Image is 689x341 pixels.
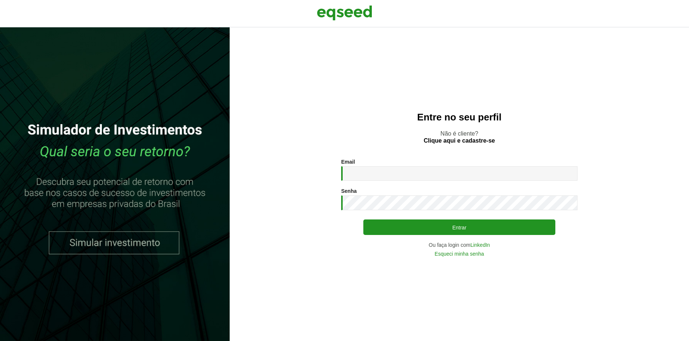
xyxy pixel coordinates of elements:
[341,159,355,164] label: Email
[341,188,357,194] label: Senha
[244,112,674,123] h2: Entre no seu perfil
[317,4,372,22] img: EqSeed Logo
[363,219,555,235] button: Entrar
[341,242,577,248] div: Ou faça login com
[424,138,495,144] a: Clique aqui e cadastre-se
[244,130,674,144] p: Não é cliente?
[470,242,490,248] a: LinkedIn
[435,251,484,256] a: Esqueci minha senha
